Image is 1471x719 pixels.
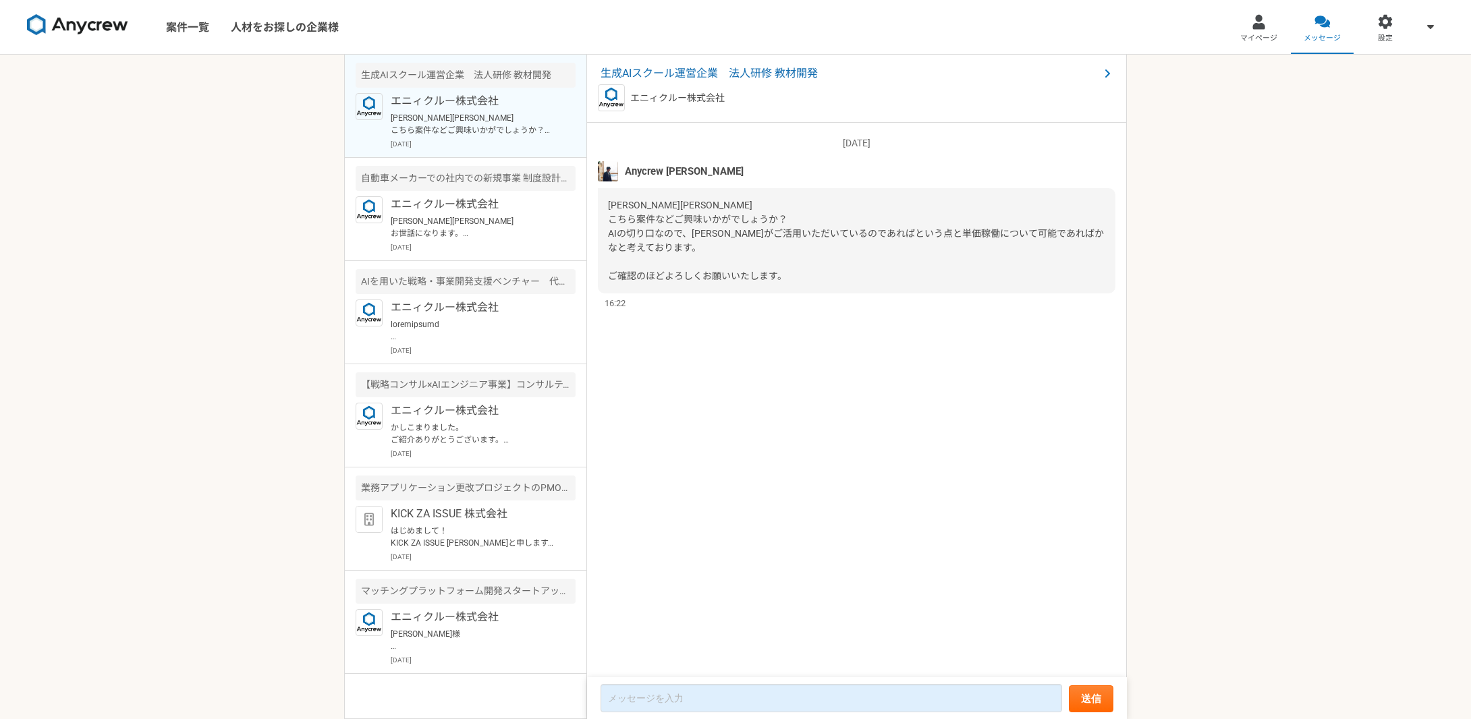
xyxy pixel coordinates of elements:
p: [DATE] [391,552,576,562]
p: エニィクルー株式会社 [630,91,725,105]
p: [PERSON_NAME][PERSON_NAME] お世話になります。 ご連絡ありがとうございます。 是非ご紹介できればと思います。 他担当にもお声かけさせていただきます。 ご希望の単価は以前... [391,215,557,239]
img: logo_text_blue_01.png [356,93,383,120]
p: エニィクルー株式会社 [391,93,557,109]
p: [DATE] [391,139,576,149]
span: 16:22 [605,297,626,310]
p: エニィクルー株式会社 [391,196,557,212]
p: [DATE] [391,655,576,665]
div: 生成AIスクール運営企業 法人研修 教材開発 [356,63,576,88]
p: [DATE] [598,136,1115,150]
img: logo_text_blue_01.png [598,84,625,111]
img: logo_text_blue_01.png [356,299,383,326]
img: logo_text_blue_01.png [356,403,383,430]
p: KICK ZA ISSUE 株式会社 [391,506,557,522]
div: 業務アプリケーション更改プロジェクトのPMO募集 [356,476,576,500]
p: はじめまして！ KICK ZA ISSUE [PERSON_NAME]と申します。 ご経歴を拝見して、ぜひ当社の案件に業務委託として参画いただけないかと思いご連絡いたしました。 詳細は添付の資料... [391,525,557,549]
p: エニィクルー株式会社 [391,299,557,316]
p: loremipsumd sitame。conse・adipiscing elits（doe）tempo。 incididunt（utlaboree）dolorema。 aliq・enimadm／... [391,318,557,343]
p: [PERSON_NAME][PERSON_NAME] こちら案件などご興味いかがでしょうか？ AIの切り口なので、[PERSON_NAME]がご活用いただいているのであればという点と単価稼働につ... [391,112,557,136]
img: logo_text_blue_01.png [356,609,383,636]
div: マッチングプラットフォーム開発スタートアップ 人材・BPO領域の新規事業開発 [356,579,576,604]
span: [PERSON_NAME][PERSON_NAME] こちら案件などご興味いかがでしょうか？ AIの切り口なので、[PERSON_NAME]がご活用いただいているのであればという点と単価稼働につ... [608,200,1104,281]
p: [DATE] [391,345,576,355]
p: エニィクルー株式会社 [391,609,557,625]
p: [DATE] [391,449,576,459]
span: メッセージ [1304,33,1341,44]
p: [PERSON_NAME]様 お世話になっております。[PERSON_NAME]です。 ご連絡ありがとうございます。結果について、承知いたしました。 こちらこそ、お手数をお掛けし、申し訳ございま... [391,628,557,652]
div: 【戦略コンサル×AIエンジニア事業】コンサルティング統括部長職（COO候補） [356,372,576,397]
img: tomoya_yamashita.jpeg [598,161,618,181]
img: logo_text_blue_01.png [356,196,383,223]
img: default_org_logo-42cde973f59100197ec2c8e796e4974ac8490bb5b08a0eb061ff975e4574aa76.png [356,506,383,533]
p: [DATE] [391,242,576,252]
span: 生成AIスクール運営企業 法人研修 教材開発 [601,65,1099,82]
div: AIを用いた戦略・事業開発支援ベンチャー 代表のメンター（業務コンサルタント） [356,269,576,294]
span: 設定 [1378,33,1393,44]
button: 送信 [1069,685,1113,712]
img: 8DqYSo04kwAAAAASUVORK5CYII= [27,14,128,36]
p: かしこまりました。 ご紹介ありがとうございます。 また別件などもあるかと思いますのでご相談させてください。引き続きよろしくお願い致します。 [391,422,557,446]
span: マイページ [1240,33,1277,44]
p: エニィクルー株式会社 [391,403,557,419]
span: Anycrew [PERSON_NAME] [625,164,744,179]
div: 自動車メーカーでの社内での新規事業 制度設計・基盤づくり コンサルティング業務 [356,166,576,191]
